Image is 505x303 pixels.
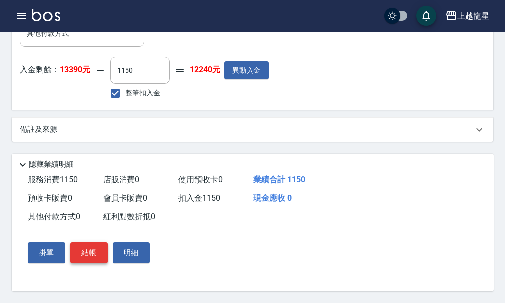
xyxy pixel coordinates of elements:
strong: 13390元 [60,65,90,74]
span: 店販消費 0 [103,175,139,184]
span: 現金應收 0 [253,193,292,203]
button: 明細 [113,242,150,263]
p: 隱藏業績明細 [29,159,74,170]
span: 使用預收卡 0 [178,175,223,184]
span: 預收卡販賣 0 [28,193,72,203]
span: 紅利點數折抵 0 [103,212,155,221]
button: 上越龍星 [441,6,493,26]
span: 其他付款方式 0 [28,212,80,221]
span: 會員卡販賣 0 [103,193,147,203]
p: 入金剩餘： [20,65,90,75]
span: 服務消費 1150 [28,175,78,184]
span: 業績合計 1150 [253,175,305,184]
button: 結帳 [70,242,108,263]
p: 備註及來源 [20,124,57,135]
span: 扣入金 1150 [178,193,220,203]
button: 掛單 [28,242,65,263]
button: 異動入金 [224,61,269,80]
img: Logo [32,9,60,21]
button: save [416,6,436,26]
strong: 12240元 [190,65,220,75]
div: 上越龍星 [457,10,489,22]
span: 整筆扣入金 [126,88,160,98]
div: 備註及來源 [12,118,493,142]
